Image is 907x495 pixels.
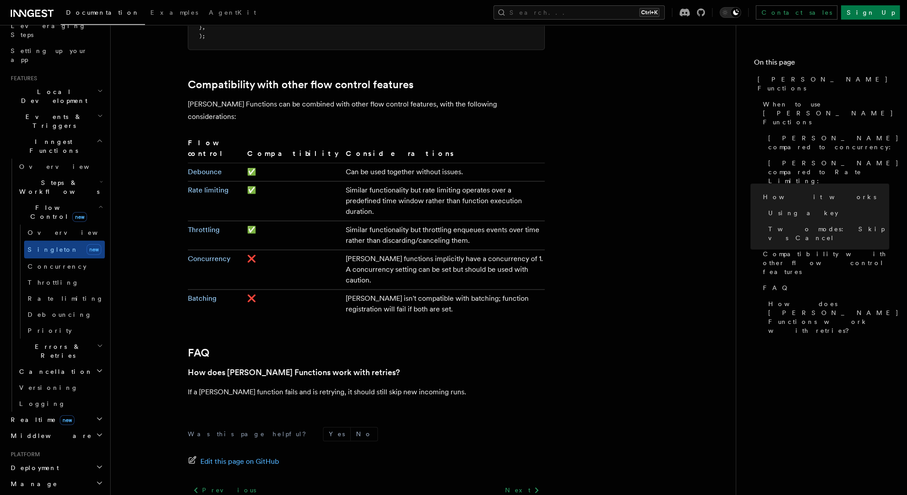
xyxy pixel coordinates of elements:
[754,71,889,96] a: [PERSON_NAME] Functions
[763,250,889,276] span: Compatibility with other flow control features
[16,200,105,225] button: Flow Controlnew
[7,112,97,130] span: Events & Triggers
[323,427,350,441] button: Yes
[342,137,544,163] th: Considerations
[243,181,342,221] td: ✅
[24,241,105,258] a: Singletonnew
[7,134,105,159] button: Inngest Functions
[16,380,105,396] a: Versioning
[765,205,889,221] a: Using a key
[202,24,205,30] span: ,
[200,455,279,468] span: Edit this page on GitHub
[199,33,205,39] span: );
[16,339,105,364] button: Errors & Retries
[209,9,256,16] span: AgentKit
[16,225,105,339] div: Flow Controlnew
[188,168,222,176] a: Debounce
[768,134,899,151] span: [PERSON_NAME] compared to concurrency:
[19,163,111,170] span: Overview
[19,400,66,407] span: Logging
[145,3,203,24] a: Examples
[342,290,544,319] td: [PERSON_NAME] isn't compatible with batching; function registration will fail if both are set.
[7,18,105,43] a: Leveraging Steps
[7,84,105,109] button: Local Development
[24,307,105,323] a: Debouncing
[188,366,400,379] a: How does [PERSON_NAME] Functions work with retries?
[7,463,59,472] span: Deployment
[66,9,140,16] span: Documentation
[342,181,544,221] td: Similar functionality but rate limiting operates over a predefined time window rather than functi...
[7,87,97,105] span: Local Development
[24,225,105,241] a: Overview
[61,3,145,25] a: Documentation
[759,96,889,130] a: When to use [PERSON_NAME] Functions
[765,130,889,155] a: [PERSON_NAME] compared to concurrency:
[7,431,92,440] span: Middleware
[763,283,792,292] span: FAQ
[351,427,377,441] button: No
[11,47,87,63] span: Setting up your app
[16,178,99,196] span: Steps & Workflows
[768,159,899,185] span: [PERSON_NAME] compared to Rate Limiting:
[24,323,105,339] a: Priority
[765,155,889,189] a: [PERSON_NAME] compared to Rate Limiting:
[768,225,889,242] span: Two modes: Skip vs Cancel
[28,229,120,236] span: Overview
[24,274,105,290] a: Throttling
[7,75,37,82] span: Features
[841,5,900,20] a: Sign Up
[243,290,342,319] td: ❌
[759,280,889,296] a: FAQ
[768,209,838,217] span: Using a key
[203,3,261,24] a: AgentKit
[7,428,105,444] button: Middleware
[763,192,876,201] span: How it works
[16,175,105,200] button: Steps & Workflows
[28,327,72,334] span: Priority
[493,5,665,20] button: Search...Ctrl+K
[7,43,105,68] a: Setting up your app
[188,78,414,91] a: Compatibility with other flow control features
[243,163,342,181] td: ✅
[188,455,279,468] a: Edit this page on GitHub
[763,100,894,127] span: When to use [PERSON_NAME] Functions
[7,479,58,488] span: Manage
[243,221,342,250] td: ✅
[188,386,545,398] p: If a [PERSON_NAME] function fails and is retrying, it should still skip new incoming runs.
[188,98,545,123] p: [PERSON_NAME] Functions can be combined with other flow control features, with the following cons...
[243,250,342,290] td: ❌
[765,296,889,339] a: How does [PERSON_NAME] Functions work with retries?
[342,221,544,250] td: Similar functionality but throttling enqueues events over time rather than discarding/canceling t...
[759,189,889,205] a: How it works
[28,279,79,286] span: Throttling
[7,451,40,458] span: Platform
[342,163,544,181] td: Can be used together without issues.
[16,364,105,380] button: Cancellation
[28,311,92,318] span: Debouncing
[87,244,101,255] span: new
[188,137,244,163] th: Flow control
[7,137,96,155] span: Inngest Functions
[759,246,889,280] a: Compatibility with other flow control features
[60,415,75,425] span: new
[7,415,75,424] span: Realtime
[188,225,220,234] a: Throttling
[16,396,105,412] a: Logging
[188,294,216,303] a: Batching
[28,263,87,270] span: Concurrency
[7,109,105,134] button: Events & Triggers
[28,246,79,253] span: Singleton
[16,203,98,221] span: Flow Control
[756,5,837,20] a: Contact sales
[7,412,105,428] button: Realtimenew
[24,258,105,274] a: Concurrency
[72,212,87,222] span: new
[768,299,899,335] span: How does [PERSON_NAME] Functions work with retries?
[765,221,889,246] a: Two modes: Skip vs Cancel
[19,384,78,391] span: Versioning
[639,8,659,17] kbd: Ctrl+K
[24,290,105,307] a: Rate limiting
[7,476,105,492] button: Manage
[16,367,93,376] span: Cancellation
[16,159,105,175] a: Overview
